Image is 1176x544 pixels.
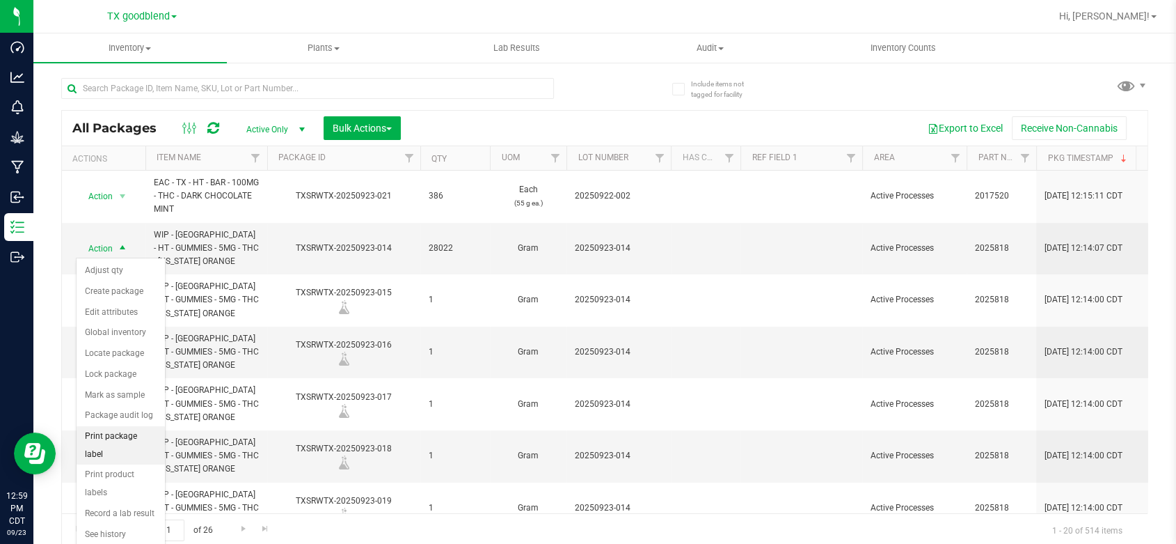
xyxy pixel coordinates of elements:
[77,343,165,364] li: Locate package
[1044,345,1122,359] span: [DATE] 12:14:00 CDT
[944,146,967,170] a: Filter
[543,146,566,170] a: Filter
[233,520,253,538] a: Go to the next page
[265,391,422,418] div: TXSRWTX-20250923-017
[575,502,662,515] span: 20250923-014
[1013,146,1036,170] a: Filter
[265,300,422,314] div: Lab Sample
[575,293,662,306] span: 20250923-014
[255,520,276,538] a: Go to the last page
[154,332,259,373] span: WIP - [GEOGRAPHIC_DATA] - HT - GUMMIES - 5MG - THC - [US_STATE] ORANGE
[10,190,24,204] inline-svg: Inbound
[114,187,132,206] span: select
[429,398,482,411] span: 1
[498,196,558,210] p: (55 g ea.)
[159,520,184,541] input: 1
[6,527,27,538] p: 09/23
[975,449,1028,463] span: 2025818
[10,100,24,114] inline-svg: Monitoring
[871,293,958,306] span: Active Processes
[265,242,422,255] div: TXSRWTX-20250923-014
[871,502,958,515] span: Active Processes
[228,42,420,54] span: Plants
[498,502,558,515] span: Gram
[265,404,422,418] div: Lab Sample
[154,436,259,476] span: WIP - [GEOGRAPHIC_DATA] - HT - GUMMIES - 5MG - THC - [US_STATE] ORANGE
[498,293,558,306] span: Gram
[77,504,165,524] li: Record a lab result
[575,345,662,359] span: 20250923-014
[1044,293,1122,306] span: [DATE] 12:14:00 CDT
[575,398,662,411] span: 20250923-014
[72,154,140,164] div: Actions
[265,189,422,203] div: TXSRWTX-20250923-021
[265,442,422,469] div: TXSRWTX-20250923-018
[717,146,740,170] a: Filter
[77,405,165,426] li: Package audit log
[806,33,1000,63] a: Inventory Counts
[1044,449,1122,463] span: [DATE] 12:14:00 CDT
[154,384,259,424] span: WIP - [GEOGRAPHIC_DATA] - HT - GUMMIES - 5MG - THC - [US_STATE] ORANGE
[475,42,559,54] span: Lab Results
[871,449,958,463] span: Active Processes
[77,364,165,385] li: Lock package
[278,153,326,162] a: Package ID
[975,502,1028,515] span: 2025818
[10,40,24,54] inline-svg: Dashboard
[752,153,797,162] a: Ref Field 1
[871,189,958,203] span: Active Processes
[265,352,422,366] div: Lab Sample
[578,153,628,162] a: Lot Number
[429,449,482,463] span: 1
[244,146,267,170] a: Filter
[575,242,662,255] span: 20250923-014
[61,78,554,99] input: Search Package ID, Item Name, SKU, Lot or Part Number...
[227,33,420,63] a: Plants
[498,242,558,255] span: Gram
[265,508,422,522] div: Lab Sample
[498,345,558,359] span: Gram
[77,281,165,302] li: Create package
[919,116,1012,140] button: Export to Excel
[498,449,558,463] span: Gram
[10,130,24,144] inline-svg: Grow
[575,449,662,463] span: 20250923-014
[871,242,958,255] span: Active Processes
[873,153,894,162] a: Area
[157,153,201,162] a: Item Name
[852,42,955,54] span: Inventory Counts
[10,160,24,174] inline-svg: Manufacturing
[77,385,165,406] li: Mark as sample
[613,33,806,63] a: Audit
[265,286,422,313] div: TXSRWTX-20250923-015
[1044,189,1122,203] span: [DATE] 12:15:11 CDT
[324,116,401,140] button: Bulk Actions
[76,239,113,258] span: Action
[265,456,422,469] div: Lab Sample
[265,339,422,366] div: TXSRWTX-20250923-016
[10,250,24,264] inline-svg: Outbound
[77,426,165,465] li: Print package label
[975,345,1028,359] span: 2025818
[154,228,259,269] span: WIP - [GEOGRAPHIC_DATA] - HT - GUMMIES - 5MG - THC - [US_STATE] ORANGE
[107,10,170,22] span: TX goodblend
[33,33,227,63] a: Inventory
[33,42,227,54] span: Inventory
[6,490,27,527] p: 12:59 PM CDT
[1044,502,1122,515] span: [DATE] 12:14:00 CDT
[648,146,671,170] a: Filter
[1044,242,1122,255] span: [DATE] 12:14:07 CDT
[1044,398,1122,411] span: [DATE] 12:14:00 CDT
[975,398,1028,411] span: 2025818
[498,183,558,210] span: Each
[429,345,482,359] span: 1
[77,261,165,281] li: Adjust qty
[614,42,806,54] span: Audit
[77,302,165,323] li: Edit attributes
[975,293,1028,306] span: 2025818
[154,280,259,320] span: WIP - [GEOGRAPHIC_DATA] - HT - GUMMIES - 5MG - THC - [US_STATE] ORANGE
[978,153,1033,162] a: Part Number
[671,146,740,171] th: Has COA
[871,345,958,359] span: Active Processes
[154,488,259,529] span: WIP - [GEOGRAPHIC_DATA] - HT - GUMMIES - 5MG - THC - [US_STATE] ORANGE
